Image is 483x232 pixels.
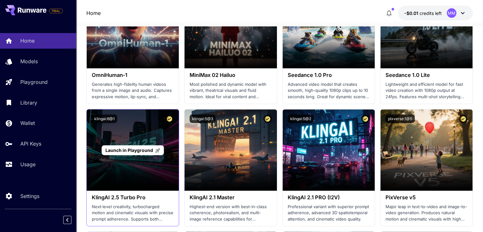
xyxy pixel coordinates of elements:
p: Usage [20,160,36,168]
a: Home [86,9,101,17]
span: credits left [419,10,442,16]
p: Generates high-fidelity human videos from a single image and audio. Captures expressive motion, l... [92,81,174,100]
p: Highest-end version with best-in-class coherence, photorealism, and multi-image reference capabil... [190,204,272,222]
p: Wallet [20,119,35,127]
button: klingai:6@1 [92,114,117,123]
button: -$0.0124MM [398,6,473,20]
button: Certified Model – Vetted for best performance and includes a commercial license. [165,114,174,123]
button: Certified Model – Vetted for best performance and includes a commercial license. [361,114,370,123]
h3: PixVerse v5 [386,194,467,201]
button: pixverse:1@5 [386,114,415,123]
p: Major leap in text-to-video and image-to-video generation. Produces natural motion and cinematic ... [386,204,467,222]
p: Lightweight and efficient model for fast video creation with 1080p output at 24fps. Features mult... [386,81,467,100]
h3: Seedance 1.0 Lite [386,72,467,78]
p: Models [20,58,38,65]
h3: KlingAI 2.1 PRO (I2V) [288,194,370,201]
h3: KlingAI 2.5 Turbo Pro [92,194,174,201]
img: alt [283,109,375,191]
p: Next‑level creativity, turbocharged motion and cinematic visuals with precise prompt adherence. S... [92,204,174,222]
button: Collapse sidebar [63,216,71,224]
p: Playground [20,78,48,86]
h3: MiniMax 02 Hailuo [190,72,272,78]
h3: KlingAI 2.1 Master [190,194,272,201]
img: alt [380,109,473,191]
button: klingai:5@3 [190,114,216,123]
p: API Keys [20,140,41,147]
p: Library [20,99,37,106]
img: alt [184,109,277,191]
p: Professional variant with superior prompt adherence, advanced 3D spatiotemporal attention, and ci... [288,204,370,222]
div: MM [447,8,456,18]
div: -$0.0124 [404,10,442,17]
p: Settings [20,192,39,200]
span: Add your payment card to enable full platform functionality. [49,7,63,15]
h3: OmniHuman‑1 [92,72,174,78]
h3: Seedance 1.0 Pro [288,72,370,78]
button: Certified Model – Vetted for best performance and includes a commercial license. [263,114,272,123]
span: Launch in Playground [105,147,153,153]
div: Collapse sidebar [68,214,76,226]
nav: breadcrumb [86,9,101,17]
a: Launch in Playground [102,145,164,155]
p: Most polished and dynamic model with vibrant, theatrical visuals and fluid motion. Ideal for vira... [190,81,272,100]
span: TRIAL [49,9,63,13]
span: -$0.01 [404,10,419,16]
button: klingai:5@2 [288,114,314,123]
button: Certified Model – Vetted for best performance and includes a commercial license. [459,114,467,123]
p: Home [20,37,35,44]
p: Advanced video model that creates smooth, high-quality 1080p clips up to 10 seconds long. Great f... [288,81,370,100]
